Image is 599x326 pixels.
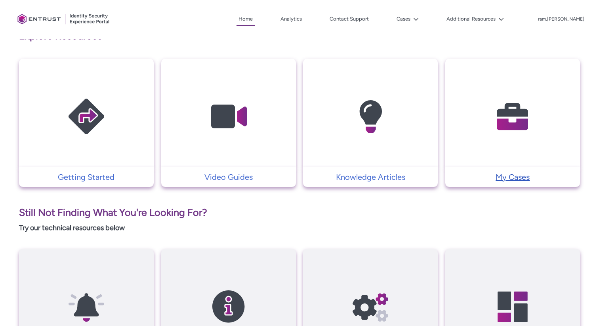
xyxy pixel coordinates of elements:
[333,74,408,159] img: Knowledge Articles
[165,171,292,183] p: Video Guides
[303,171,438,183] a: Knowledge Articles
[395,13,421,25] button: Cases
[237,13,255,26] a: Home
[538,17,584,22] p: ram.[PERSON_NAME]
[475,74,550,159] img: My Cases
[445,171,580,183] a: My Cases
[161,171,296,183] a: Video Guides
[279,13,304,25] a: Analytics, opens in new tab
[19,171,154,183] a: Getting Started
[444,13,506,25] button: Additional Resources
[449,171,576,183] p: My Cases
[538,15,585,23] button: User Profile ram.parajuli
[191,74,266,159] img: Video Guides
[307,171,434,183] p: Knowledge Articles
[19,205,580,220] p: Still Not Finding What You're Looking For?
[49,74,124,159] img: Getting Started
[19,223,580,233] p: Try our technical resources below
[328,13,371,25] a: Contact Support
[23,171,150,183] p: Getting Started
